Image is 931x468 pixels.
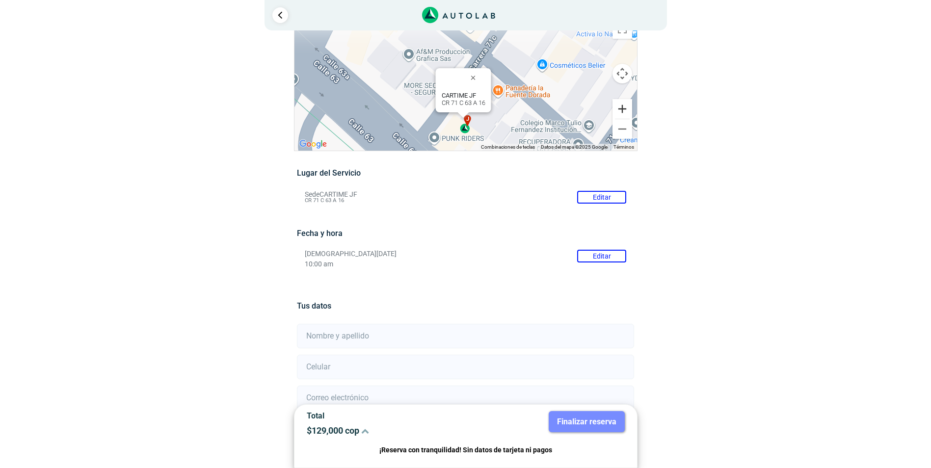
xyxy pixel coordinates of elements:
[297,138,329,151] img: Google
[297,355,634,379] input: Celular
[305,250,626,258] p: [DEMOGRAPHIC_DATA][DATE]
[441,92,476,99] b: CARTIME JF
[549,411,625,432] button: Finalizar reserva
[441,92,485,106] div: CR 71 C 63 A 16
[297,324,634,348] input: Nombre y apellido
[612,99,632,119] button: Ampliar
[577,250,626,262] button: Editar
[481,144,535,151] button: Combinaciones de teclas
[466,115,469,123] span: j
[307,425,458,436] p: $ 129,000 cop
[297,301,634,311] h5: Tus datos
[422,10,495,19] a: Link al sitio de autolab
[297,229,634,238] h5: Fecha y hora
[297,386,634,410] input: Correo electrónico
[613,144,634,150] a: Términos (se abre en una nueva pestaña)
[463,66,487,89] button: Cerrar
[541,144,608,150] span: Datos del mapa ©2025 Google
[297,168,634,178] h5: Lugar del Servicio
[305,260,626,268] p: 10:00 am
[297,138,329,151] a: Abre esta zona en Google Maps (se abre en una nueva ventana)
[272,7,288,23] a: Ir al paso anterior
[307,444,625,456] p: ¡Reserva con tranquilidad! Sin datos de tarjeta ni pagos
[307,411,458,420] p: Total
[612,64,632,83] button: Controles de visualización del mapa
[612,119,632,139] button: Reducir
